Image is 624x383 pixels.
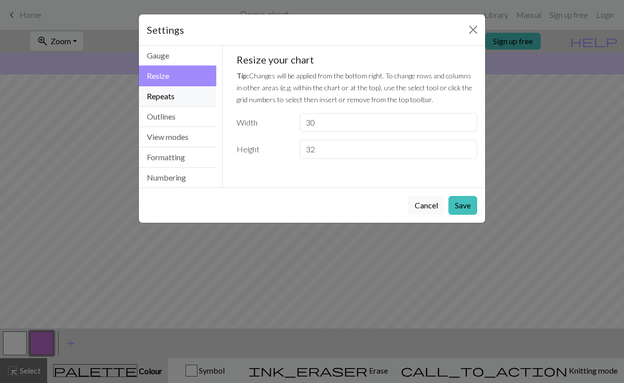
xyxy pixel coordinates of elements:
button: Resize [139,65,216,86]
button: Formatting [139,147,216,168]
label: Height [231,140,294,159]
button: Cancel [408,196,444,215]
button: Repeats [139,86,216,107]
strong: Tip: [237,71,249,80]
button: Gauge [139,46,216,66]
h5: Resize your chart [237,54,478,65]
h5: Settings [147,22,184,37]
button: Numbering [139,168,216,188]
button: Outlines [139,107,216,127]
button: View modes [139,127,216,147]
label: Width [231,113,294,132]
button: Save [448,196,477,215]
button: Close [465,22,481,38]
small: Changes will be applied from the bottom right. To change rows and columns in other areas (e.g. wi... [237,71,472,104]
